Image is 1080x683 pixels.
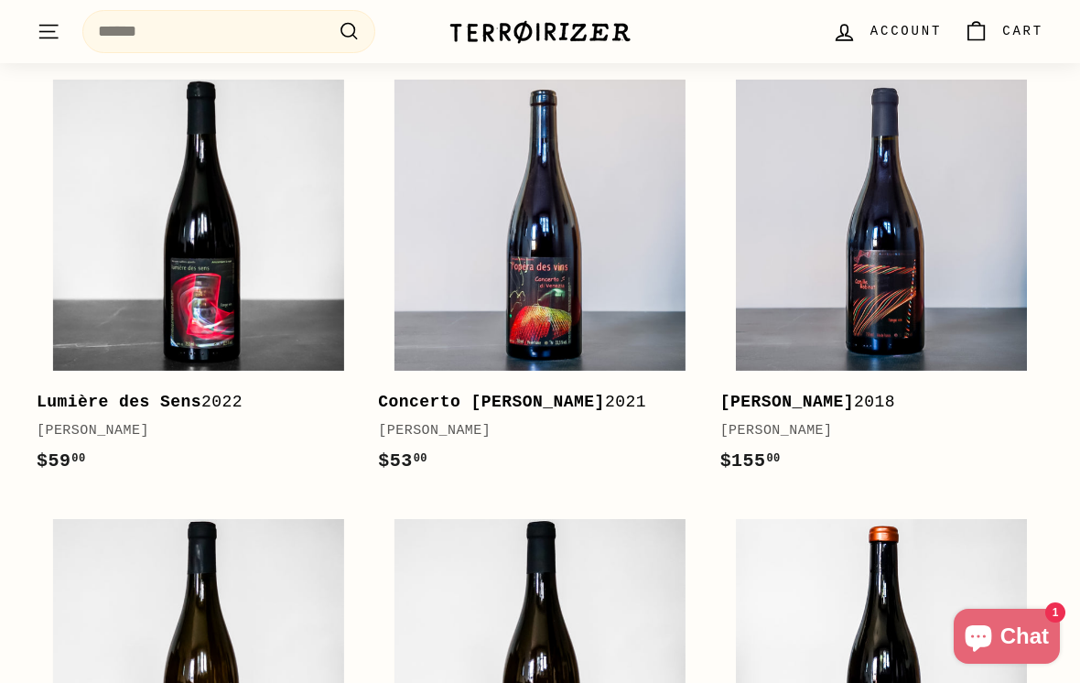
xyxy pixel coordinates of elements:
b: Concerto [PERSON_NAME] [378,393,605,411]
span: Account [870,21,942,41]
a: [PERSON_NAME]2018[PERSON_NAME] [720,63,1043,493]
span: $155 [720,450,781,472]
a: Cart [953,5,1054,59]
div: 2021 [378,389,683,416]
div: 2022 [37,389,341,416]
div: 2018 [720,389,1025,416]
span: $59 [37,450,86,472]
a: Lumière des Sens2022[PERSON_NAME] [37,63,360,493]
div: [PERSON_NAME] [37,420,341,442]
a: Account [821,5,953,59]
inbox-online-store-chat: Shopify online store chat [948,609,1065,668]
span: $53 [378,450,427,472]
a: Concerto [PERSON_NAME]2021[PERSON_NAME] [378,63,701,493]
span: Cart [1002,21,1043,41]
b: [PERSON_NAME] [720,393,854,411]
sup: 00 [71,452,85,465]
div: [PERSON_NAME] [378,420,683,442]
div: [PERSON_NAME] [720,420,1025,442]
sup: 00 [766,452,780,465]
sup: 00 [414,452,427,465]
b: Lumière des Sens [37,393,201,411]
